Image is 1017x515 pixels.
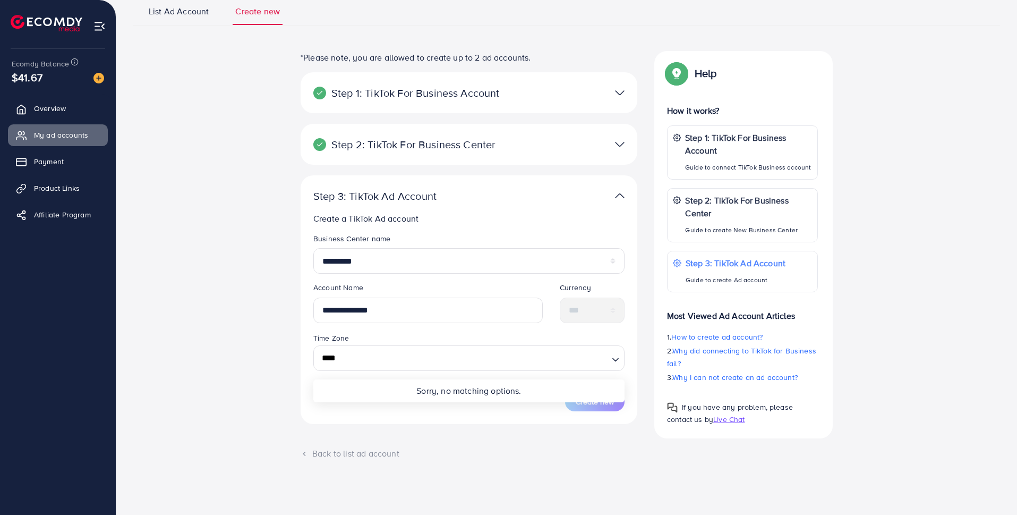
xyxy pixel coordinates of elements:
p: Most Viewed Ad Account Articles [667,301,818,322]
p: Step 2: TikTok For Business Center [685,194,812,219]
img: Popup guide [667,64,686,83]
div: Back to list ad account [301,448,637,460]
legend: Business Center name [313,233,625,248]
p: 2. [667,344,818,370]
p: Step 3: TikTok Ad Account [686,257,785,269]
label: Time Zone [313,333,349,343]
span: Payment [34,156,64,167]
span: Create new [576,396,614,407]
span: Ecomdy Balance [12,58,69,69]
p: How it works? [667,104,818,117]
a: Affiliate Program [8,204,108,225]
span: Why did connecting to TikTok for Business fail? [667,345,816,369]
p: 3. [667,371,818,384]
p: Step 1: TikTok For Business Account [313,87,515,99]
a: My ad accounts [8,124,108,146]
p: Guide to create Ad account [686,274,785,286]
p: Create a TikTok Ad account [313,212,629,225]
a: Payment [8,151,108,172]
span: Affiliate Program [34,209,91,220]
p: Step 3: TikTok Ad Account [313,190,515,202]
span: Create new [235,5,280,18]
p: 1. [667,331,818,343]
p: Step 1: TikTok For Business Account [685,131,812,157]
a: Product Links [8,178,108,199]
img: TikTok partner [615,137,625,152]
span: Overview [34,103,66,114]
span: Live Chat [713,414,745,425]
a: Overview [8,98,108,119]
span: If you have any problem, please contact us by [667,402,793,425]
span: Why I can not create an ad account? [672,372,798,383]
img: TikTok partner [615,85,625,100]
img: TikTok partner [615,188,625,204]
span: Product Links [34,183,80,193]
p: *Please note, you are allowed to create up to 2 ad accounts. [301,51,637,64]
div: Search for option [313,345,625,371]
p: Guide to create New Business Center [685,224,812,237]
span: How to create ad account? [671,332,763,342]
span: List Ad Account [149,5,209,18]
legend: Currency [560,282,625,297]
img: logo [11,15,82,31]
span: $41.67 [12,70,42,85]
iframe: Chat [972,467,1009,507]
input: Search for option [318,349,608,368]
span: My ad accounts [34,130,88,140]
img: menu [93,20,106,32]
p: Guide to connect TikTok Business account [685,161,812,174]
p: Step 2: TikTok For Business Center [313,138,515,151]
img: image [93,73,104,83]
img: Popup guide [667,402,678,413]
button: Create new [565,392,625,411]
legend: Account Name [313,282,543,297]
p: Help [695,67,717,80]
